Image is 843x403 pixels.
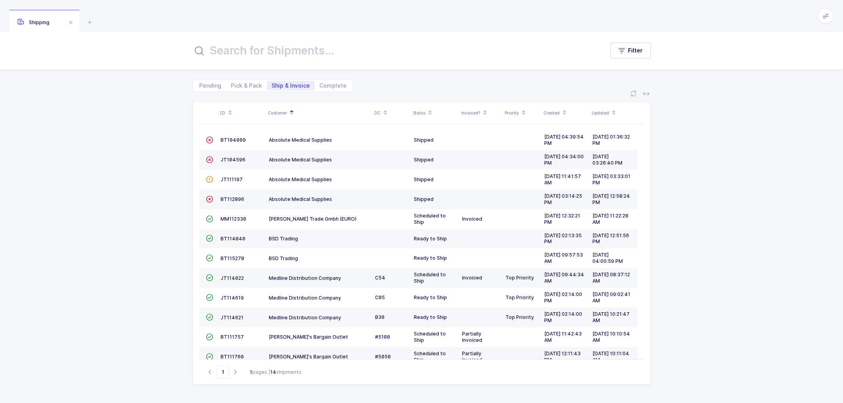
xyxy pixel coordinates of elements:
[206,334,213,340] span: 
[269,216,356,222] span: [PERSON_NAME] Trade Gmbh (EURO)
[592,173,630,186] span: [DATE] 03:33:01 PM
[414,196,434,202] span: Shipped
[413,106,456,120] div: Status
[268,106,370,120] div: Customer
[221,236,245,242] span: BT114840
[221,315,243,321] span: JT114621
[221,334,244,340] span: BT111757
[544,193,582,205] span: [DATE] 03:14:25 PM
[544,272,584,284] span: [DATE] 09:44:34 AM
[592,232,629,245] span: [DATE] 12:51:56 PM
[206,255,213,261] span: 
[461,106,500,120] div: Invoiced?
[206,294,213,300] span: 
[221,157,245,163] span: JT104596
[272,83,310,88] span: Ship & Invoice
[543,106,587,120] div: Created
[374,106,408,120] div: DC
[269,236,298,242] span: BSD Trading
[221,176,243,182] span: JT111197
[505,294,534,300] span: Top Priority
[269,196,332,202] span: Absolute Medical Supplies
[221,255,244,261] span: BT115278
[544,252,583,264] span: [DATE] 09:57:53 AM
[206,157,213,163] span: 
[17,19,49,25] span: Shipping
[414,331,446,343] span: Scheduled to Ship
[592,193,630,205] span: [DATE] 12:58:24 PM
[414,314,447,320] span: Ready to Ship
[375,275,385,281] span: C54
[269,334,348,340] span: [PERSON_NAME]'s Bargain Outlet
[414,272,446,284] span: Scheduled to Ship
[544,154,584,166] span: [DATE] 04:34:00 PM
[414,157,434,163] span: Shipped
[206,196,213,202] span: 
[592,106,635,120] div: Updated
[199,83,221,88] span: Pending
[592,272,630,284] span: [DATE] 08:37:12 AM
[592,154,622,166] span: [DATE] 03:26:40 PM
[206,235,213,241] span: 
[269,315,341,321] span: Medline Distribution Company
[269,157,332,163] span: Absolute Medical Supplies
[414,213,446,225] span: Scheduled to Ship
[375,354,391,360] span: #5050
[592,331,630,343] span: [DATE] 10:10:54 AM
[221,354,244,360] span: BT111760
[375,314,385,320] span: B30
[610,43,651,58] button: Filter
[221,275,244,281] span: JT114022
[269,354,348,360] span: [PERSON_NAME]'s Bargain Outlet
[375,334,390,340] span: #5100
[544,311,582,323] span: [DATE] 02:14:00 PM
[544,173,581,186] span: [DATE] 11:41:57 AM
[206,275,213,281] span: 
[250,369,302,376] div: pages | shipments
[544,291,582,304] span: [DATE] 02:14:00 PM
[592,134,630,146] span: [DATE] 01:36:32 PM
[221,295,244,301] span: JT114619
[269,275,341,281] span: Medline Distribution Company
[206,216,213,222] span: 
[206,176,213,182] span: 
[592,213,628,225] span: [DATE] 11:22:28 AM
[414,236,447,242] span: Ready to Ship
[206,314,213,320] span: 
[269,255,298,261] span: BSD Trading
[414,294,447,300] span: Ready to Ship
[414,351,446,363] span: Scheduled to Ship
[217,366,229,379] span: Go to
[462,216,499,222] div: Invoiced
[269,137,332,143] span: Absolute Medical Supplies
[544,232,582,245] span: [DATE] 02:13:35 PM
[505,106,539,120] div: Priority
[414,255,447,261] span: Ready to Ship
[544,213,580,225] span: [DATE] 12:32:21 PM
[592,311,630,323] span: [DATE] 10:21:47 AM
[221,196,244,202] span: BT112896
[592,351,629,363] span: [DATE] 10:11:04 AM
[462,331,499,343] div: Partially Invoiced
[592,291,630,304] span: [DATE] 09:02:41 AM
[628,47,643,54] span: Filter
[269,295,341,301] span: Medline Distribution Company
[544,331,582,343] span: [DATE] 11:42:43 AM
[192,41,594,60] input: Search for Shipments...
[221,216,246,222] span: MM112330
[221,137,246,143] span: BT104009
[220,106,263,120] div: ID
[250,369,252,375] b: 1
[414,176,434,182] span: Shipped
[544,134,584,146] span: [DATE] 04:39:54 PM
[544,351,581,363] span: [DATE] 12:11:43 PM
[206,137,213,143] span: 
[505,275,534,281] span: Top Priority
[269,176,332,182] span: Absolute Medical Supplies
[319,83,347,88] span: Complete
[462,275,499,281] div: Invoiced
[375,294,385,300] span: C05
[206,354,213,360] span: 
[505,314,534,320] span: Top Priority
[592,252,623,264] span: [DATE] 04:00:59 PM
